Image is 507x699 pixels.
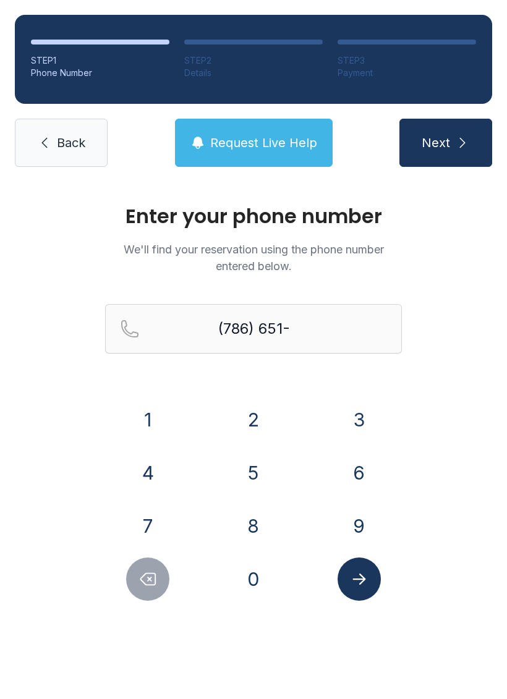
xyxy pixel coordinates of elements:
button: 9 [338,504,381,548]
button: 4 [126,451,169,494]
button: Delete number [126,557,169,601]
button: 0 [232,557,275,601]
button: 1 [126,398,169,441]
div: STEP 1 [31,54,169,67]
p: We'll find your reservation using the phone number entered below. [105,241,402,274]
button: 2 [232,398,275,441]
div: Details [184,67,323,79]
button: 5 [232,451,275,494]
button: Submit lookup form [338,557,381,601]
span: Next [422,134,450,151]
div: STEP 3 [338,54,476,67]
h1: Enter your phone number [105,206,402,226]
input: Reservation phone number [105,304,402,354]
button: 6 [338,451,381,494]
div: Phone Number [31,67,169,79]
div: Payment [338,67,476,79]
button: 8 [232,504,275,548]
button: 3 [338,398,381,441]
div: STEP 2 [184,54,323,67]
button: 7 [126,504,169,548]
span: Back [57,134,85,151]
span: Request Live Help [210,134,317,151]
